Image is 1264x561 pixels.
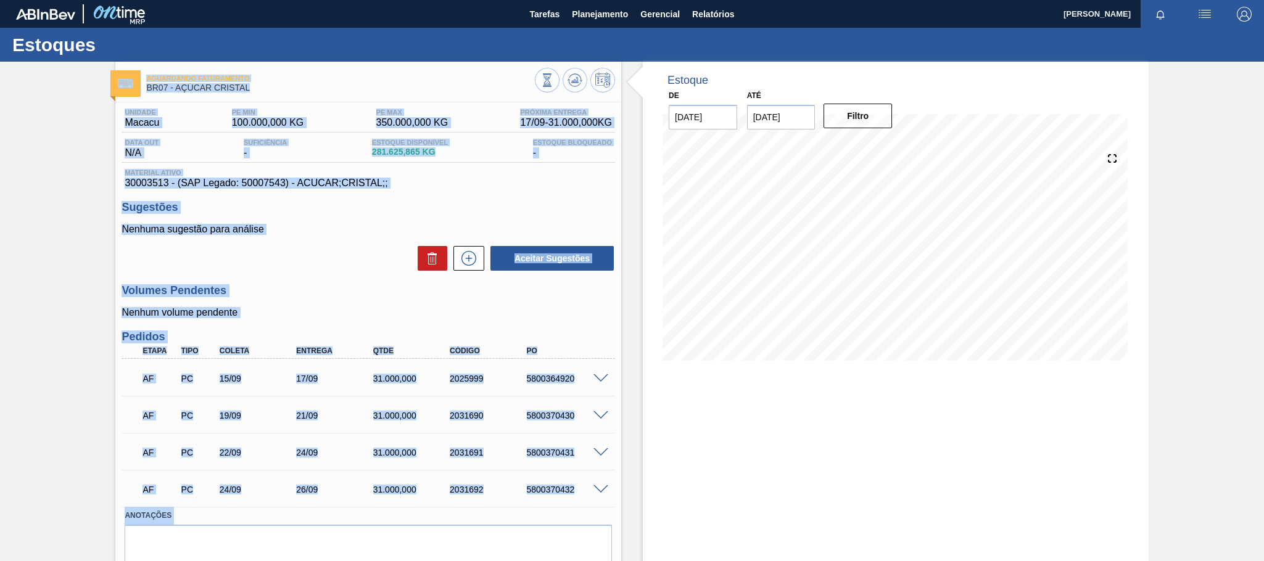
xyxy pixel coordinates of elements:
div: 26/09/2025 [293,485,379,494]
p: AF [143,411,176,420]
span: PE MIN [232,109,304,116]
span: Tarefas [529,7,560,22]
label: Anotações [125,507,612,525]
span: Unidade [125,109,159,116]
p: Nenhum volume pendente [122,307,615,318]
div: Coleta [217,346,303,355]
p: AF [143,485,176,494]
div: Aguardando Faturamento [139,476,180,503]
div: 24/09/2025 [217,485,303,494]
p: AF [143,374,176,383]
span: 281.625,865 KG [372,147,448,157]
button: Programar Estoque [590,68,615,92]
div: Tipo [178,346,218,355]
span: Aguardando Faturamento [146,75,535,82]
button: Aceitar Sugestões [490,246,614,271]
img: userActions [1197,7,1212,22]
h3: Volumes Pendentes [122,284,615,297]
div: Pedido de Compra [178,374,218,383]
div: Entrega [293,346,379,355]
div: 21/09/2025 [293,411,379,420]
span: 30003513 - (SAP Legado: 50007543) - ACUCAR;CRISTAL;; [125,178,612,189]
span: Macacu [125,117,159,128]
span: Estoque Disponível [372,139,448,146]
div: Aguardando Faturamento [139,439,180,466]
div: 17/09/2025 [293,374,379,383]
span: 17/09 - 31.000,000 KG [520,117,612,128]
div: 31.000,000 [370,374,456,383]
span: 350.000,000 KG [376,117,448,128]
div: 15/09/2025 [217,374,303,383]
span: BR07 - AÇÚCAR CRISTAL [146,83,535,92]
div: 24/09/2025 [293,448,379,457]
h3: Sugestões [122,201,615,214]
label: De [669,91,679,100]
div: 2031692 [447,485,533,494]
span: 100.000,000 KG [232,117,304,128]
span: Estoque Bloqueado [533,139,612,146]
div: - [241,139,290,158]
span: Próxima Entrega [520,109,612,116]
p: AF [143,448,176,457]
label: Até [747,91,761,100]
div: 22/09/2025 [217,448,303,457]
div: Etapa [139,346,180,355]
span: Suficiência [244,139,287,146]
span: Gerencial [640,7,680,22]
input: dd/mm/yyyy [747,105,816,129]
div: Aguardando Faturamento [139,402,180,429]
div: Qtde [370,346,456,355]
div: 5800370432 [524,485,610,494]
button: Notificações [1141,6,1180,23]
div: Estoque [667,74,708,87]
div: Pedido de Compra [178,485,218,494]
div: 31.000,000 [370,485,456,494]
img: TNhmsLtSVTkK8tSr43FrP2fwEKptu5GPRR3wAAAABJRU5ErkJggg== [16,9,75,20]
input: dd/mm/yyyy [669,105,737,129]
div: 2031691 [447,448,533,457]
div: Aceitar Sugestões [484,245,615,272]
img: Logout [1237,7,1252,22]
div: 5800370431 [524,448,610,457]
div: PO [524,346,610,355]
span: PE MAX [376,109,448,116]
div: Excluir Sugestões [411,246,447,271]
div: N/A [122,139,162,158]
div: 5800370430 [524,411,610,420]
h3: Pedidos [122,330,615,343]
div: Aguardando Faturamento [139,365,180,392]
div: - [530,139,615,158]
div: 5800364920 [524,374,610,383]
img: Ícone [118,79,133,88]
span: Planejamento [572,7,628,22]
div: Pedido de Compra [178,411,218,420]
span: Relatórios [692,7,734,22]
button: Atualizar Gráfico [563,68,587,92]
div: Código [447,346,533,355]
div: 31.000,000 [370,411,456,420]
button: Visão Geral dos Estoques [535,68,560,92]
p: Nenhuma sugestão para análise [122,224,615,235]
div: 31.000,000 [370,448,456,457]
span: Data out [125,139,159,146]
h1: Estoques [12,38,231,52]
div: Nova sugestão [447,246,484,271]
button: Filtro [824,104,892,128]
div: 2031690 [447,411,533,420]
div: 2025999 [447,374,533,383]
span: Material ativo [125,169,612,176]
div: Pedido de Compra [178,448,218,457]
div: 19/09/2025 [217,411,303,420]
